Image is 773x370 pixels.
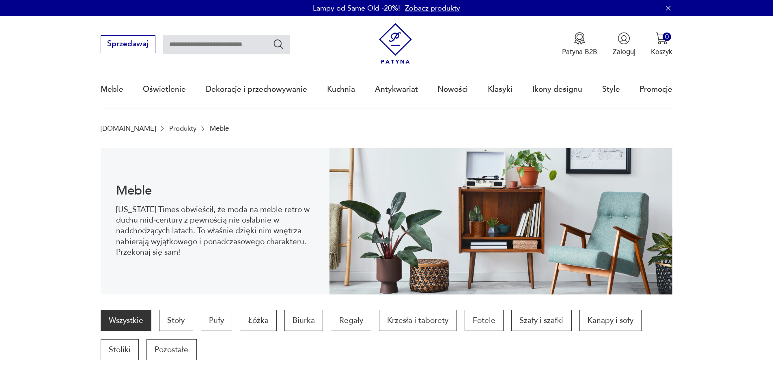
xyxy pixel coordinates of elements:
[465,310,504,331] a: Fotele
[101,41,155,48] a: Sprzedawaj
[562,47,597,56] p: Patyna B2B
[488,71,512,108] a: Klasyki
[210,125,229,132] p: Meble
[169,125,196,132] a: Produkty
[573,32,586,45] img: Ikona medalu
[375,71,418,108] a: Antykwariat
[159,310,193,331] a: Stoły
[101,71,123,108] a: Meble
[655,32,668,45] img: Ikona koszyka
[240,310,276,331] a: Łóżka
[405,3,460,13] a: Zobacz produkty
[331,310,371,331] a: Regały
[327,71,355,108] a: Kuchnia
[379,310,456,331] a: Krzesła i taborety
[579,310,642,331] a: Kanapy i sofy
[562,32,597,56] a: Ikona medaluPatyna B2B
[101,339,139,360] a: Stoliki
[143,71,186,108] a: Oświetlenie
[562,32,597,56] button: Patyna B2B
[146,339,196,360] a: Pozostałe
[511,310,571,331] a: Szafy i szafki
[602,71,620,108] a: Style
[206,71,307,108] a: Dekoracje i przechowywanie
[651,32,672,56] button: 0Koszyk
[437,71,468,108] a: Nowości
[284,310,323,331] a: Biurka
[116,204,314,258] p: [US_STATE] Times obwieścił, że moda na meble retro w duchu mid-century z pewnością nie osłabnie w...
[273,38,284,50] button: Szukaj
[313,3,400,13] p: Lampy od Same Old -20%!
[116,185,314,197] h1: Meble
[201,310,232,331] a: Pufy
[532,71,582,108] a: Ikony designu
[613,47,635,56] p: Zaloguj
[329,148,673,294] img: Meble
[651,47,672,56] p: Koszyk
[101,310,151,331] a: Wszystkie
[663,32,671,41] div: 0
[375,23,416,64] img: Patyna - sklep z meblami i dekoracjami vintage
[640,71,672,108] a: Promocje
[618,32,630,45] img: Ikonka użytkownika
[101,35,155,53] button: Sprzedawaj
[101,125,156,132] a: [DOMAIN_NAME]
[613,32,635,56] button: Zaloguj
